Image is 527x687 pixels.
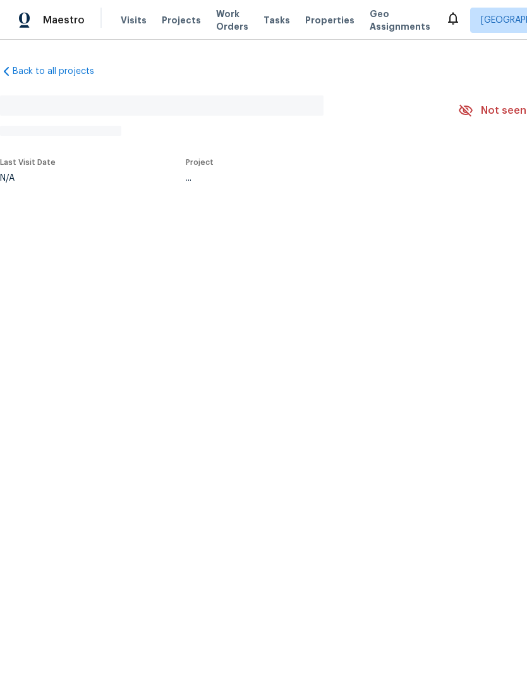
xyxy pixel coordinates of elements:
[216,8,248,33] span: Work Orders
[43,14,85,27] span: Maestro
[162,14,201,27] span: Projects
[370,8,430,33] span: Geo Assignments
[186,174,428,183] div: ...
[186,159,214,166] span: Project
[305,14,354,27] span: Properties
[263,16,290,25] span: Tasks
[121,14,147,27] span: Visits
